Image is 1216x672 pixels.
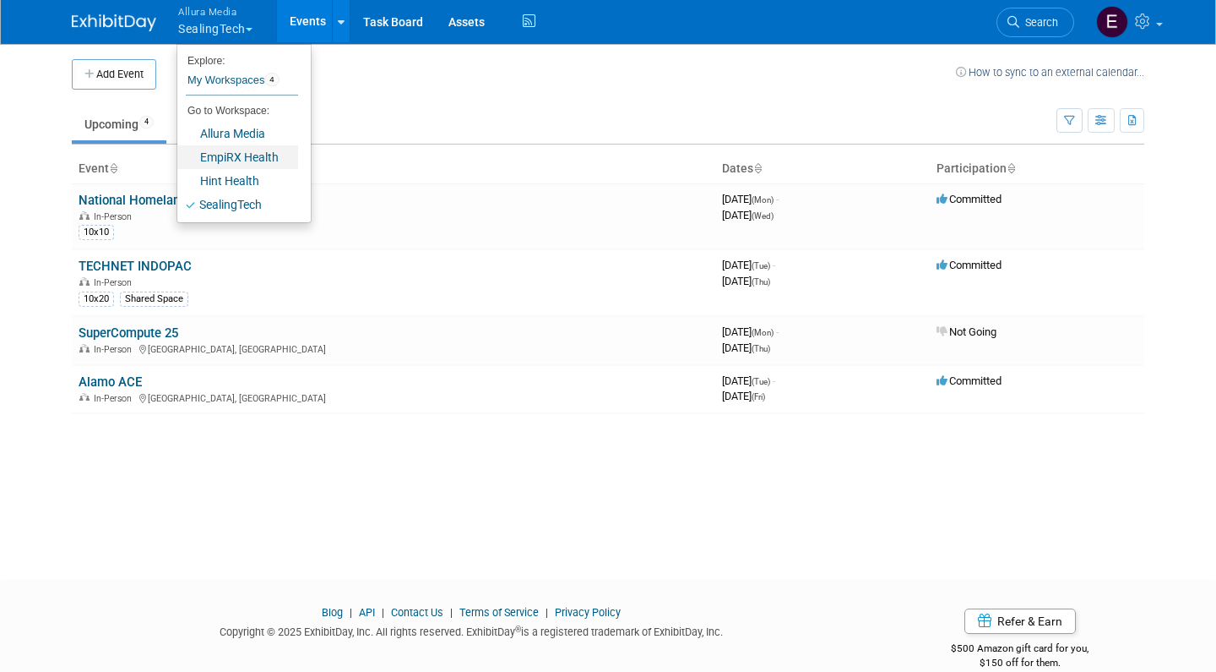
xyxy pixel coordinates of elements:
a: Terms of Service [459,606,539,619]
a: SuperCompute 25 [79,325,178,341]
a: TECHNET INDOPAC [79,259,192,274]
span: In-Person [94,393,137,404]
span: [DATE] [722,390,765,402]
span: | [446,606,457,619]
div: [GEOGRAPHIC_DATA], [GEOGRAPHIC_DATA] [79,341,708,355]
img: In-Person Event [79,344,90,352]
div: 10x20 [79,292,114,307]
li: Explore: [177,51,298,66]
span: | [345,606,356,619]
a: EmpiRX Health [177,145,298,169]
span: Not Going [936,325,996,338]
a: Privacy Policy [555,606,621,619]
span: [DATE] [722,341,770,354]
li: Go to Workspace: [177,100,298,122]
span: [DATE] [722,325,779,338]
span: | [377,606,388,619]
span: Search [1019,16,1058,29]
a: Alamo ACE [79,374,142,390]
img: Eric Thompson [1096,6,1128,38]
span: [DATE] [722,275,770,287]
a: My Workspaces4 [186,66,298,95]
span: Committed [936,193,1002,205]
span: 4 [139,116,154,128]
a: Blog [322,606,343,619]
span: (Tue) [752,377,770,386]
th: Participation [930,155,1144,183]
span: | [541,606,552,619]
a: SealingTech [177,193,298,216]
span: [DATE] [722,209,774,221]
a: Allura Media [177,122,298,145]
span: (Wed) [752,211,774,221]
span: (Fri) [752,392,765,402]
span: (Thu) [752,344,770,353]
th: Event [72,155,715,183]
span: Committed [936,374,1002,387]
span: - [776,193,779,205]
a: Sort by Start Date [753,161,762,175]
a: Contact Us [391,606,443,619]
a: Hint Health [177,169,298,193]
img: In-Person Event [79,211,90,220]
span: (Thu) [752,277,770,287]
a: API [359,606,375,619]
a: Search [996,8,1074,37]
span: 4 [264,73,279,86]
span: In-Person [94,344,137,355]
span: Allura Media [178,3,252,20]
span: In-Person [94,277,137,288]
button: Add Event [72,59,156,90]
a: National Homeland Security Conference [79,193,303,208]
img: ExhibitDay [72,14,156,31]
span: (Tue) [752,261,770,270]
span: [DATE] [722,193,779,205]
sup: ® [515,625,521,634]
a: Upcoming4 [72,108,166,140]
span: (Mon) [752,328,774,337]
span: - [773,259,775,271]
a: Refer & Earn [964,609,1076,634]
a: How to sync to an external calendar... [956,66,1144,79]
span: Committed [936,259,1002,271]
span: In-Person [94,211,137,222]
a: Sort by Participation Type [1007,161,1015,175]
th: Dates [715,155,930,183]
div: Shared Space [120,292,188,307]
span: [DATE] [722,374,775,387]
span: - [773,374,775,387]
img: In-Person Event [79,277,90,286]
span: - [776,325,779,338]
img: In-Person Event [79,393,90,402]
div: [GEOGRAPHIC_DATA], [GEOGRAPHIC_DATA] [79,391,708,404]
span: [DATE] [722,259,775,271]
a: Past7 [170,108,235,140]
div: $150 off for them. [895,656,1144,670]
div: $500 Amazon gift card for you, [895,631,1144,669]
a: Sort by Event Name [109,161,117,175]
div: 10x10 [79,225,114,240]
div: Copyright © 2025 ExhibitDay, Inc. All rights reserved. ExhibitDay is a registered trademark of Ex... [72,620,870,640]
span: (Mon) [752,195,774,205]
